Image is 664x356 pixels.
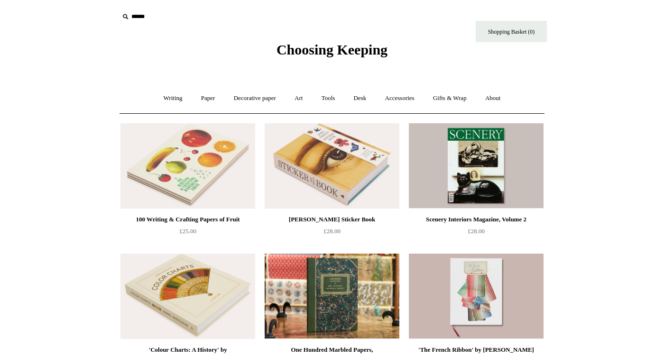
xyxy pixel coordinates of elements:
[265,254,399,339] a: One Hundred Marbled Papers, John Jeffery - Edition 1 of 2 One Hundred Marbled Papers, John Jeffer...
[265,123,399,209] a: John Derian Sticker Book John Derian Sticker Book
[155,86,191,111] a: Writing
[265,254,399,339] img: One Hundred Marbled Papers, John Jeffery - Edition 1 of 2
[179,228,196,235] span: £25.00
[277,42,387,57] span: Choosing Keeping
[409,254,544,339] a: 'The French Ribbon' by Suzanne Slesin 'The French Ribbon' by Suzanne Slesin
[286,86,311,111] a: Art
[265,123,399,209] img: John Derian Sticker Book
[411,344,541,356] div: 'The French Ribbon' by [PERSON_NAME]
[120,254,255,339] img: 'Colour Charts: A History' by Anne Varichon
[120,254,255,339] a: 'Colour Charts: A History' by Anne Varichon 'Colour Charts: A History' by Anne Varichon
[409,254,544,339] img: 'The French Ribbon' by Suzanne Slesin
[411,214,541,225] div: Scenery Interiors Magazine, Volume 2
[225,86,285,111] a: Decorative paper
[345,86,375,111] a: Desk
[409,214,544,253] a: Scenery Interiors Magazine, Volume 2 £28.00
[120,214,255,253] a: 100 Writing & Crafting Papers of Fruit £25.00
[424,86,475,111] a: Gifts & Wrap
[377,86,423,111] a: Accessories
[120,123,255,209] img: 100 Writing & Crafting Papers of Fruit
[123,214,253,225] div: 100 Writing & Crafting Papers of Fruit
[323,228,341,235] span: £28.00
[265,214,399,253] a: [PERSON_NAME] Sticker Book £28.00
[409,123,544,209] a: Scenery Interiors Magazine, Volume 2 Scenery Interiors Magazine, Volume 2
[313,86,344,111] a: Tools
[468,228,485,235] span: £28.00
[409,123,544,209] img: Scenery Interiors Magazine, Volume 2
[477,86,509,111] a: About
[476,21,547,42] a: Shopping Basket (0)
[120,123,255,209] a: 100 Writing & Crafting Papers of Fruit 100 Writing & Crafting Papers of Fruit
[193,86,224,111] a: Paper
[267,214,397,225] div: [PERSON_NAME] Sticker Book
[277,49,387,56] a: Choosing Keeping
